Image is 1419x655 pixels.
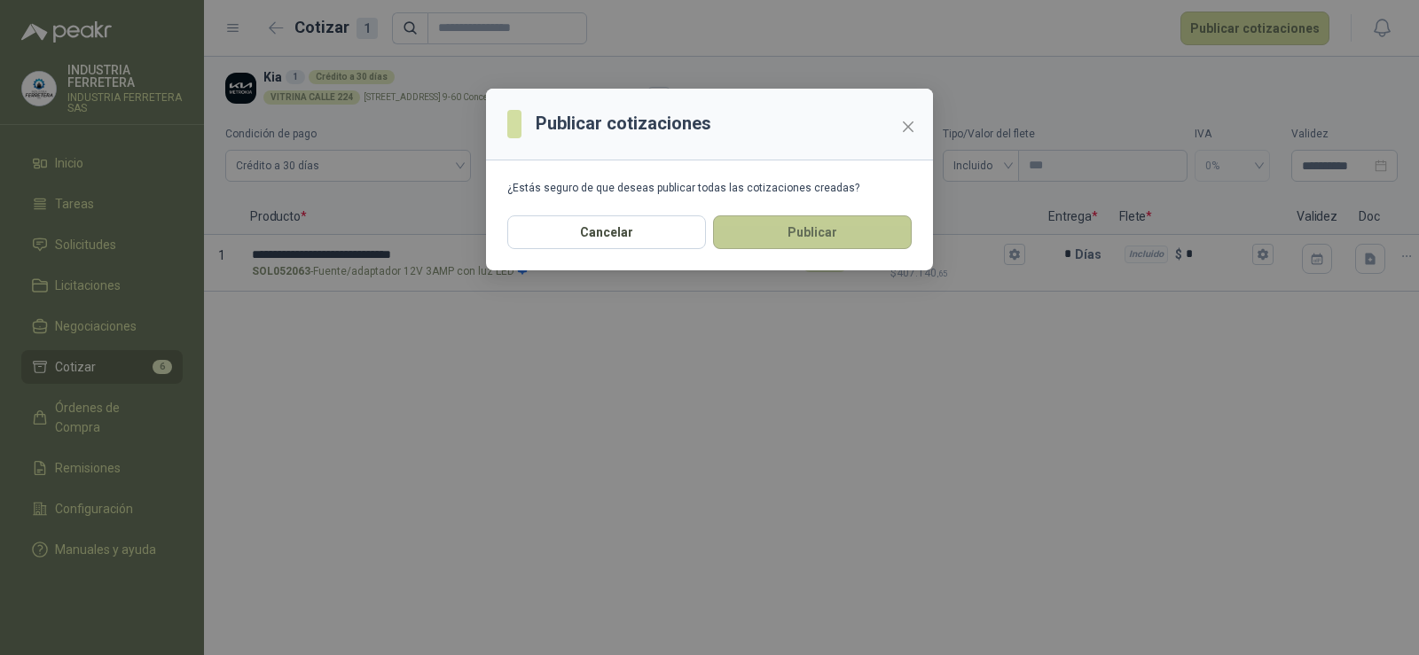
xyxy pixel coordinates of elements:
[894,113,922,141] button: Close
[507,182,912,194] div: ¿Estás seguro de que deseas publicar todas las cotizaciones creadas?
[507,215,706,249] button: Cancelar
[536,110,711,137] h3: Publicar cotizaciones
[713,215,912,249] button: Publicar
[901,120,915,134] span: close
